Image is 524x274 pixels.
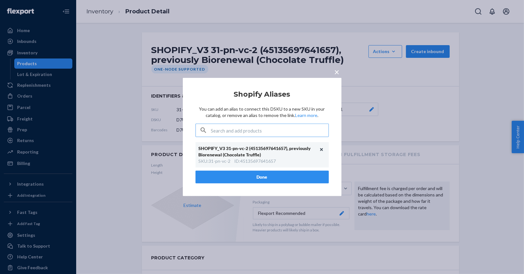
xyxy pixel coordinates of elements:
button: Unlink [317,145,326,154]
a: Learn more [295,113,317,118]
h2: Shopify Aliases [196,91,329,98]
button: Done [196,171,329,183]
input: Search and add products [211,124,328,137]
div: SKU : 31-pn-vc-2 [199,158,231,164]
p: You can add an alias to connect this DSKU to a new SKU in your catalog, or remove an alias to rem... [196,106,329,119]
span: × [335,66,340,77]
div: SHOPIFY_V3 31-pn-vc-2 (45135697641657), previously Biorenewal (Chocolate Truffle) [199,145,319,158]
div: ID : 45135697641657 [235,158,276,164]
